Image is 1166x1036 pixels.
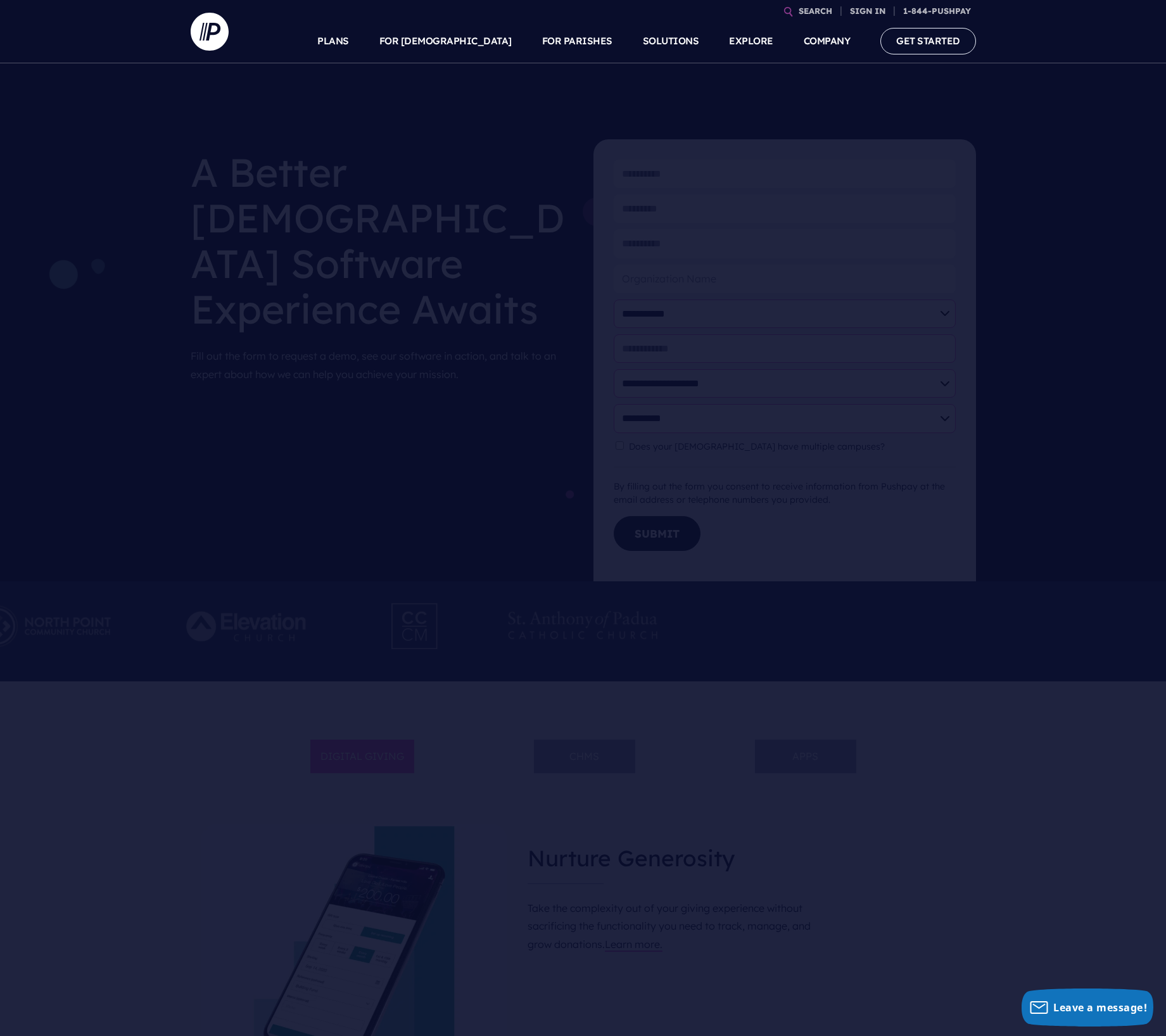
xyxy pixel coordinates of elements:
a: SOLUTIONS [643,19,699,63]
a: FOR [DEMOGRAPHIC_DATA] [379,19,512,63]
a: FOR PARISHES [542,19,612,63]
a: COMPANY [804,19,851,63]
a: GET STARTED [880,28,976,54]
a: EXPLORE [729,19,773,63]
a: PLANS [317,19,349,63]
button: Leave a message! [1022,989,1153,1027]
span: Leave a message! [1053,1001,1147,1014]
